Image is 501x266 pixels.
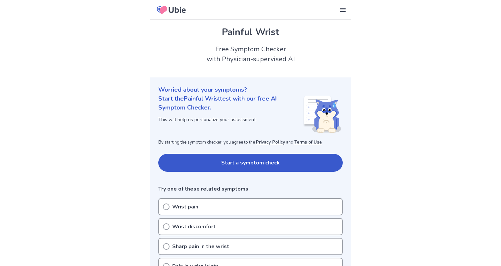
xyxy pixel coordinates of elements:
[294,139,322,145] a: Terms of Use
[150,44,351,64] h2: Free Symptom Checker with Physician-supervised AI
[303,96,341,133] img: Shiba
[158,139,343,146] p: By starting the symptom checker, you agree to the and
[172,203,198,211] p: Wrist pain
[158,25,343,39] h1: Painful Wrist
[256,139,285,145] a: Privacy Policy
[158,116,303,123] p: This will help us personalize your assessment.
[158,85,343,94] p: Worried about your symptoms?
[172,243,229,250] p: Sharp pain in the wrist
[158,94,303,112] p: Start the Painful Wrist test with our free AI Symptom Checker.
[172,223,216,231] p: Wrist discomfort
[158,185,343,193] p: Try one of these related symptoms.
[158,154,343,172] button: Start a symptom check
